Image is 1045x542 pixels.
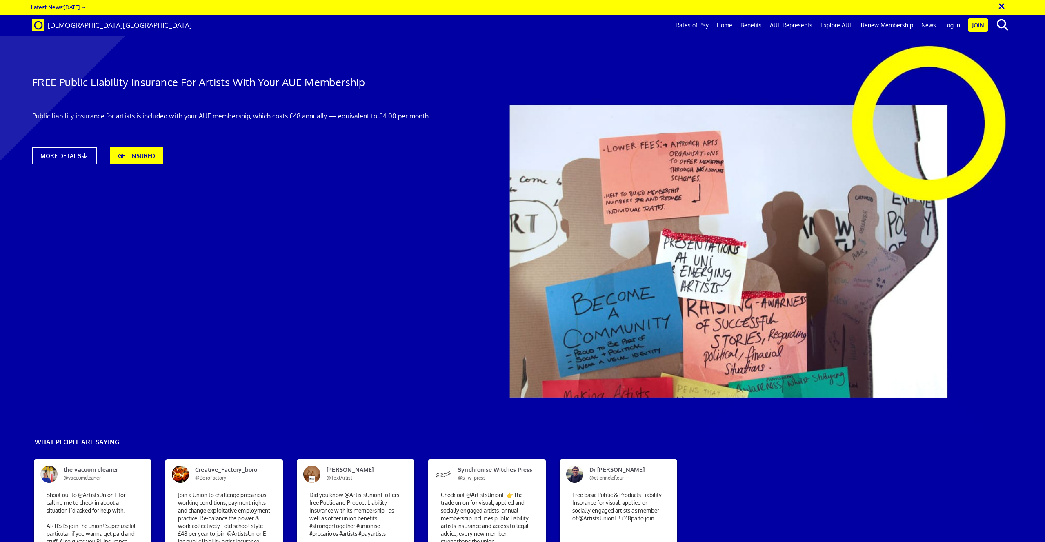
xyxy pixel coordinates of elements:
[26,15,198,36] a: Brand [DEMOGRAPHIC_DATA][GEOGRAPHIC_DATA]
[64,475,100,481] span: @vacuumcleaner
[58,466,136,482] span: the vacuum cleaner
[31,3,86,10] a: Latest News:[DATE] →
[917,15,940,36] a: News
[327,475,352,481] span: @TextArtist
[583,466,662,482] span: Dr [PERSON_NAME]
[458,475,486,481] span: @s_w_press
[990,16,1015,33] button: search
[189,466,267,482] span: Creative_Factory_boro
[857,15,917,36] a: Renew Membership
[736,15,766,36] a: Benefits
[320,466,399,482] span: [PERSON_NAME]
[110,147,163,164] a: GET INSURED
[968,18,988,32] a: Join
[452,466,530,482] span: Synchronise Witches Press
[589,475,624,481] span: @etiennelefleur
[32,73,434,91] h1: FREE Public Liability Insurance For Artists With Your AUE Membership
[671,15,713,36] a: Rates of Pay
[713,15,736,36] a: Home
[766,15,816,36] a: AUE Represents
[32,111,434,121] p: Public liability insurance for artists is included with your AUE membership, which costs £48 annu...
[940,15,964,36] a: Log in
[816,15,857,36] a: Explore AUE
[32,147,97,164] a: MORE DETAILS
[195,475,226,481] span: @BoroFactory
[48,21,192,29] span: [DEMOGRAPHIC_DATA][GEOGRAPHIC_DATA]
[31,3,64,10] strong: Latest News:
